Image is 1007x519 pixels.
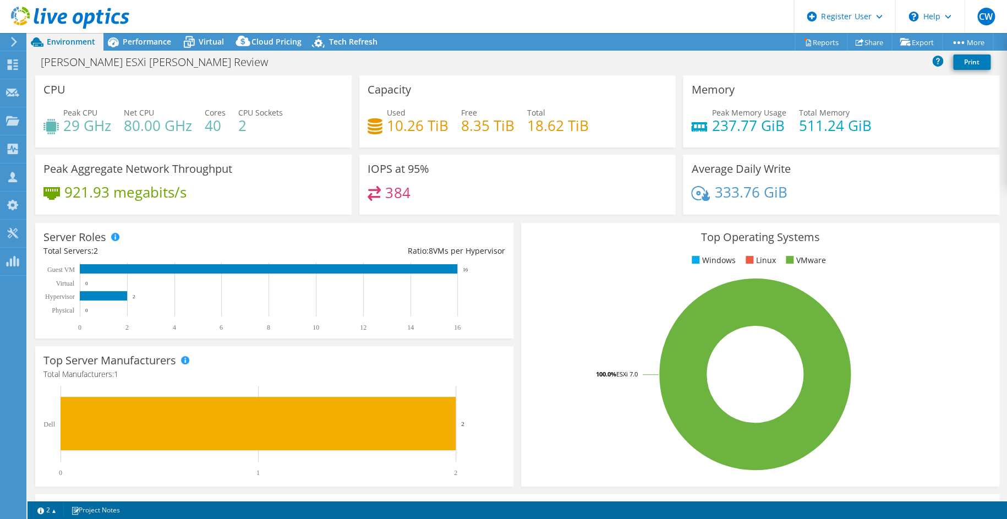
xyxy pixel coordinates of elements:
text: Physical [52,307,74,314]
h4: 10.26 TiB [387,119,448,132]
text: Virtual [56,280,75,287]
h4: 511.24 GiB [798,119,871,132]
text: 2 [133,294,135,299]
svg: \n [909,12,918,21]
a: More [942,34,993,51]
h3: Server Roles [43,231,106,243]
h1: [PERSON_NAME] ESXi [PERSON_NAME] Review [36,56,285,68]
span: Total Memory [798,107,849,118]
text: Guest VM [47,266,75,274]
text: Dell [43,420,55,428]
span: Cores [205,107,226,118]
h4: 8.35 TiB [461,119,515,132]
text: 0 [85,308,88,313]
text: 2 [454,469,457,477]
span: 1 [114,369,118,379]
h3: Peak Aggregate Network Throughput [43,163,232,175]
h4: 921.93 megabits/s [64,186,187,198]
span: Cloud Pricing [251,36,302,47]
h4: 2 [238,119,283,132]
div: Total Servers: [43,245,274,257]
span: Environment [47,36,95,47]
span: Virtual [199,36,224,47]
span: Net CPU [124,107,154,118]
a: Print [953,54,990,70]
h4: 29 GHz [63,119,111,132]
h4: 80.00 GHz [124,119,192,132]
h3: Top Operating Systems [529,231,991,243]
a: Share [847,34,892,51]
text: 2 [125,324,129,331]
text: 0 [85,281,88,286]
span: Peak CPU [63,107,97,118]
span: Used [387,107,406,118]
text: 4 [173,324,176,331]
li: Windows [689,254,736,266]
text: 6 [220,324,223,331]
span: Total [527,107,545,118]
h4: Total Manufacturers: [43,368,505,380]
h4: 384 [385,187,410,199]
text: 12 [360,324,366,331]
div: Ratio: VMs per Hypervisor [274,245,505,257]
h4: 40 [205,119,226,132]
text: 1 [256,469,260,477]
h3: CPU [43,84,65,96]
span: Free [461,107,477,118]
span: Peak Memory Usage [712,107,786,118]
text: 14 [407,324,414,331]
li: Linux [743,254,776,266]
span: Performance [123,36,171,47]
text: 10 [313,324,319,331]
a: Export [891,34,943,51]
h4: 333.76 GiB [714,186,787,198]
span: 8 [429,245,433,256]
h3: IOPS at 95% [368,163,429,175]
li: VMware [783,254,826,266]
h4: 18.62 TiB [527,119,589,132]
span: 2 [94,245,98,256]
text: 0 [59,469,62,477]
text: 2 [461,420,464,427]
text: 0 [78,324,81,331]
h4: 237.77 GiB [712,119,786,132]
span: Tech Refresh [329,36,377,47]
text: Hypervisor [45,293,75,301]
span: CW [977,8,995,25]
h3: Capacity [368,84,411,96]
tspan: ESXi 7.0 [616,370,638,378]
a: Reports [795,34,847,51]
text: 8 [267,324,270,331]
a: Project Notes [63,503,128,517]
a: 2 [30,503,64,517]
h3: Average Daily Write [691,163,790,175]
span: CPU Sockets [238,107,283,118]
h3: Memory [691,84,734,96]
text: 16 [454,324,461,331]
h3: Top Server Manufacturers [43,354,176,367]
text: 16 [463,267,468,272]
tspan: 100.0% [596,370,616,378]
